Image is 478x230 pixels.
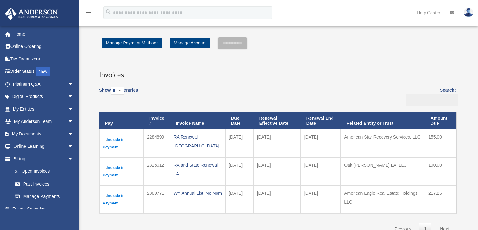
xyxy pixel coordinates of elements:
td: 217.25 [425,185,456,213]
input: Include in Payment [103,165,107,169]
span: arrow_drop_down [68,140,80,153]
a: My Entitiesarrow_drop_down [4,103,83,115]
input: Include in Payment [103,137,107,141]
a: Billingarrow_drop_down [4,152,80,165]
div: RA and State Renewal LA [173,161,222,178]
div: RA Renewal [GEOGRAPHIC_DATA] [173,133,222,150]
th: Amount Due: activate to sort column ascending [425,112,456,129]
label: Search: [404,86,456,106]
label: Show entries [99,86,138,101]
a: Platinum Q&Aarrow_drop_down [4,78,83,90]
span: arrow_drop_down [68,115,80,128]
a: Order StatusNEW [4,65,83,78]
td: American Star Recovery Services, LLC [341,129,425,157]
td: [DATE] [301,157,341,185]
td: 2389771 [144,185,170,213]
th: Invoice Name: activate to sort column ascending [170,112,225,129]
a: Online Learningarrow_drop_down [4,140,83,153]
a: Past Invoices [9,178,80,190]
th: Due Date: activate to sort column ascending [225,112,254,129]
a: Tax Organizers [4,53,83,65]
i: search [105,9,112,15]
img: Anderson Advisors Platinum Portal [3,8,60,20]
td: [DATE] [225,157,254,185]
label: Include in Payment [103,192,140,207]
span: arrow_drop_down [68,103,80,116]
td: 2326012 [144,157,170,185]
img: User Pic [464,8,473,17]
span: arrow_drop_down [68,152,80,165]
label: Include in Payment [103,164,140,179]
a: menu [85,11,92,16]
select: Showentries [111,87,124,95]
td: [DATE] [254,185,301,213]
th: Related Entity or Trust: activate to sort column ascending [341,112,425,129]
a: Events Calendar [4,203,83,215]
div: NEW [36,67,50,76]
td: [DATE] [301,185,341,213]
a: Digital Productsarrow_drop_down [4,90,83,103]
td: [DATE] [225,185,254,213]
th: Renewal End Date: activate to sort column ascending [301,112,341,129]
span: arrow_drop_down [68,128,80,141]
td: [DATE] [301,129,341,157]
th: Renewal Effective Date: activate to sort column ascending [254,112,301,129]
a: Manage Payment Methods [102,38,162,48]
td: 2284899 [144,129,170,157]
td: 190.00 [425,157,456,185]
a: Manage Payments [9,190,80,203]
span: $ [19,168,22,175]
a: Manage Account [170,38,210,48]
label: Include in Payment [103,135,140,151]
a: Online Ordering [4,40,83,53]
a: My Documentsarrow_drop_down [4,128,83,140]
i: menu [85,9,92,16]
th: Pay: activate to sort column descending [99,112,144,129]
th: Invoice #: activate to sort column ascending [144,112,170,129]
a: My Anderson Teamarrow_drop_down [4,115,83,128]
td: American Eagle Real Estate Holdings LLC [341,185,425,213]
td: 155.00 [425,129,456,157]
a: $Open Invoices [9,165,77,178]
a: Home [4,28,83,40]
span: arrow_drop_down [68,78,80,91]
td: [DATE] [254,157,301,185]
h3: Invoices [99,64,456,80]
td: [DATE] [254,129,301,157]
input: Include in Payment [103,193,107,197]
input: Search: [406,94,458,106]
td: Oak [PERSON_NAME] LA, LLC [341,157,425,185]
span: arrow_drop_down [68,90,80,103]
div: WY Annual List, No Nom [173,189,222,198]
td: [DATE] [225,129,254,157]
